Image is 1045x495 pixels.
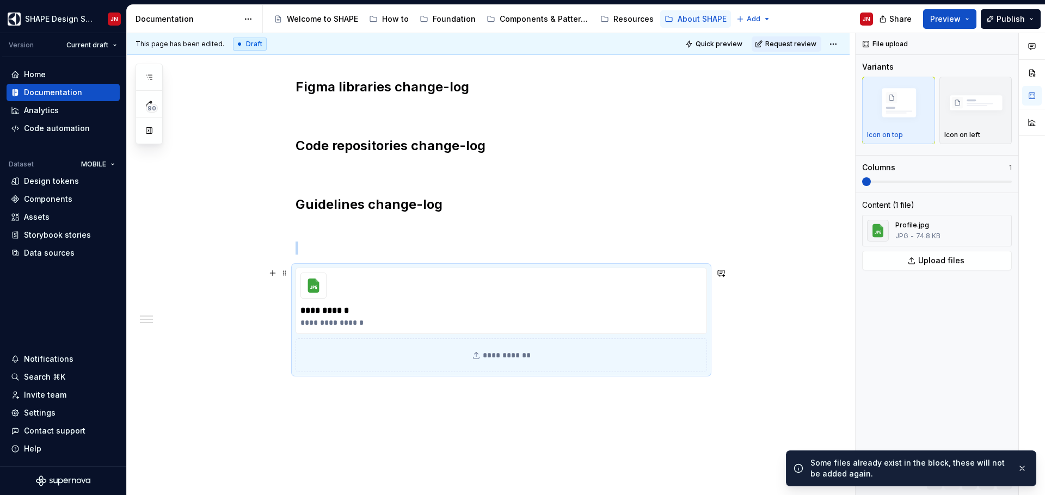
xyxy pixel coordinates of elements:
h2: Figma libraries change-log [296,78,707,96]
a: Design tokens [7,172,120,190]
img: placeholder [867,83,930,125]
span: Current draft [66,41,108,49]
div: Documentation [24,87,82,98]
button: placeholderIcon on top [862,77,935,144]
button: Notifications [7,350,120,368]
a: Resources [596,10,658,28]
a: Data sources [7,244,120,262]
button: Request review [752,36,821,52]
span: This page has been edited. [136,40,224,48]
span: Add [747,15,760,23]
button: Contact support [7,422,120,440]
a: Components & Patterns [482,10,594,28]
a: Settings [7,404,120,422]
div: Variants [862,61,894,72]
span: MOBILE [81,160,106,169]
div: Home [24,69,46,80]
div: Search ⌘K [24,372,65,382]
a: Storybook stories [7,226,120,244]
div: Analytics [24,105,59,116]
div: JN [863,15,870,23]
div: Notifications [24,354,73,364]
div: Storybook stories [24,230,91,240]
div: Data sources [24,247,75,258]
div: SHAPE Design System [25,14,95,24]
div: Components & Patterns [500,14,589,24]
div: Assets [24,212,50,222]
div: Settings [24,407,56,418]
div: About SHAPE [678,14,727,24]
div: Profile.jpg [895,221,941,230]
div: Help [24,443,41,454]
svg: Supernova Logo [36,475,90,486]
a: Foundation [415,10,480,28]
div: Documentation [136,14,238,24]
button: Share [874,9,919,29]
div: Content (1 file) [862,200,914,211]
button: Quick preview [682,36,747,52]
div: Dataset [9,160,34,169]
div: Contact support [24,425,85,436]
img: placeholder [944,83,1007,125]
button: Help [7,440,120,457]
div: Components [24,194,72,205]
div: Page tree [269,8,731,30]
span: Preview [930,14,961,24]
div: Version [9,41,34,49]
a: Components [7,190,120,208]
div: Resources [613,14,654,24]
a: How to [365,10,413,28]
a: Assets [7,208,120,226]
h2: Guidelines change-log [296,196,707,213]
a: Code automation [7,120,120,137]
button: MOBILE [76,157,120,172]
button: SHAPE Design SystemJN [2,7,124,30]
a: Home [7,66,120,83]
button: Publish [981,9,1041,29]
div: Draft [233,38,267,51]
span: Publish [997,14,1025,24]
h2: Code repositories change-log [296,137,707,154]
button: Search ⌘K [7,368,120,386]
button: Current draft [62,38,122,53]
div: How to [382,14,409,24]
p: Icon on top [867,131,903,139]
button: Upload files [862,251,1012,270]
span: JPG [895,232,908,240]
div: Columns [862,162,895,173]
button: Add [733,11,774,27]
a: About SHAPE [660,10,731,28]
p: Icon on left [944,131,980,139]
a: Invite team [7,386,120,404]
span: 74.8 KB [916,232,941,240]
span: Share [889,14,912,24]
div: Invite team [24,389,66,400]
img: 1131f18f-9b94-42a4-847a-eabb54481545.png [8,13,21,26]
p: 1 [1009,163,1012,172]
div: Foundation [433,14,476,24]
span: Quick preview [696,40,742,48]
button: placeholderIcon on left [939,77,1012,144]
span: Request review [765,40,816,48]
div: Some files already exist in the block, these will not be added again. [810,457,1009,479]
button: Preview [923,9,976,29]
span: Upload files [918,255,964,266]
a: Documentation [7,84,120,101]
a: Analytics [7,102,120,119]
span: 90 [146,104,158,113]
div: JN [110,15,118,23]
div: Welcome to SHAPE [287,14,358,24]
div: Code automation [24,123,90,134]
span: - [911,232,914,240]
a: Welcome to SHAPE [269,10,362,28]
div: Design tokens [24,176,79,187]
